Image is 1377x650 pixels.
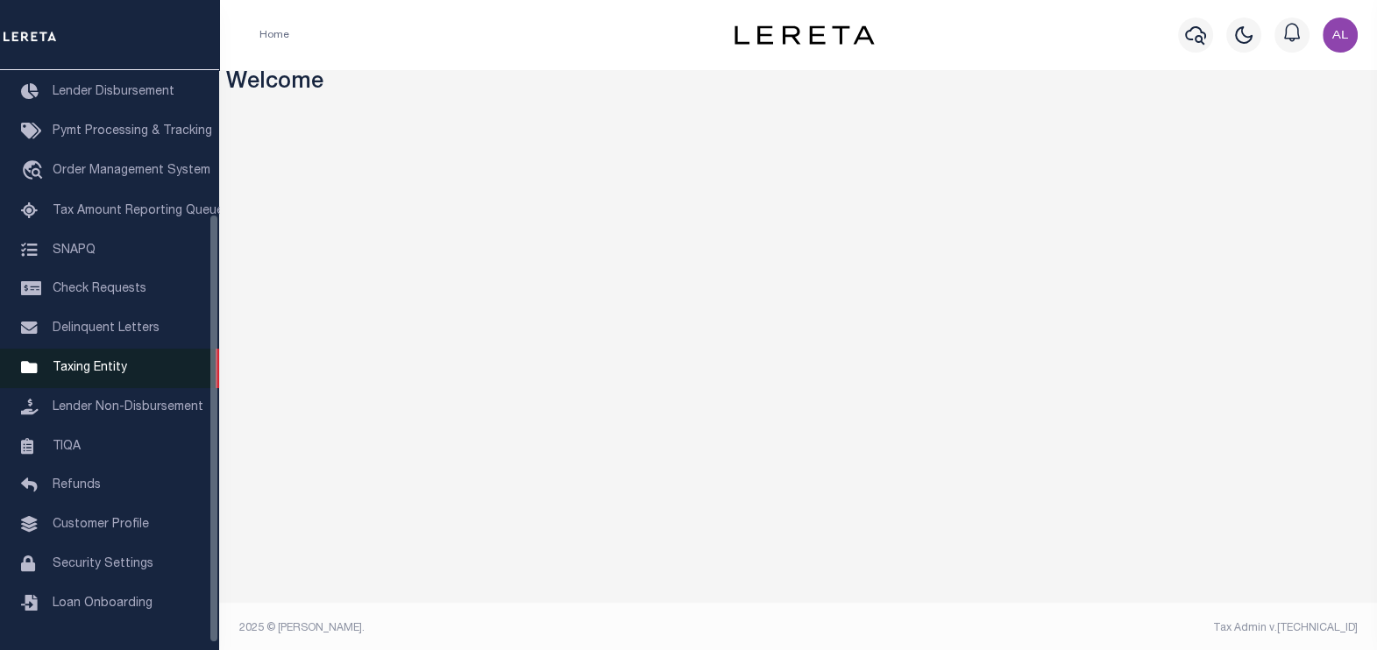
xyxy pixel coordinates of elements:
[21,160,49,183] i: travel_explore
[53,401,203,413] span: Lender Non-Disbursement
[53,125,212,138] span: Pymt Processing & Tracking
[53,519,149,531] span: Customer Profile
[53,165,210,177] span: Order Management System
[812,620,1358,636] div: Tax Admin v.[TECHNICAL_ID]
[1323,18,1358,53] img: svg+xml;base64,PHN2ZyB4bWxucz0iaHR0cDovL3d3dy53My5vcmcvMjAwMC9zdmciIHBvaW50ZXItZXZlbnRzPSJub25lIi...
[53,283,146,295] span: Check Requests
[226,620,799,636] div: 2025 © [PERSON_NAME].
[735,25,875,45] img: logo-dark.svg
[259,27,289,43] li: Home
[53,362,127,374] span: Taxing Entity
[53,205,224,217] span: Tax Amount Reporting Queue
[53,244,96,256] span: SNAPQ
[53,440,81,452] span: TIQA
[226,70,1371,97] h3: Welcome
[53,322,160,335] span: Delinquent Letters
[53,479,101,491] span: Refunds
[53,86,174,98] span: Lender Disbursement
[53,597,153,610] span: Loan Onboarding
[53,558,153,570] span: Security Settings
